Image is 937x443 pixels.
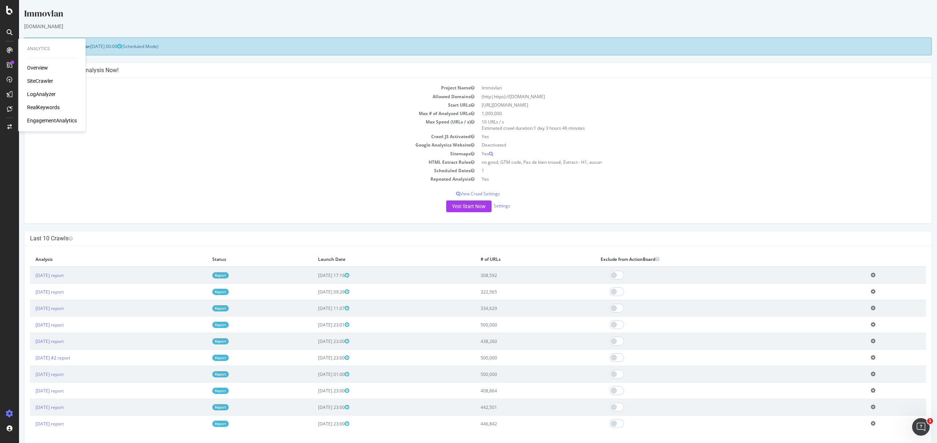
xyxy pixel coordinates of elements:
[5,7,913,23] div: Immovlan
[27,64,48,71] a: Overview
[188,252,294,267] th: Status
[456,399,576,416] td: 442,501
[299,371,330,377] span: [DATE] 01:00
[16,355,51,361] a: [DATE] #2 report
[459,109,907,118] td: 1,000,000
[5,23,913,30] div: [DOMAIN_NAME]
[576,252,846,267] th: Exclude from ActionBoard
[27,117,77,124] a: EngagementAnalytics
[5,37,913,55] div: (Scheduled Mode)
[16,289,45,295] a: [DATE] report
[11,101,459,109] td: Start URLs
[459,132,907,141] td: Yes
[459,149,907,158] td: Yes
[456,300,576,317] td: 334,629
[11,235,907,242] h4: Last 10 Crawls
[299,421,330,427] span: [DATE] 23:00
[11,43,71,49] strong: Next Launch Scheduled for:
[11,118,459,132] td: Max Speed (URLs / s)
[27,91,56,98] a: LogAnalyzer
[456,350,576,366] td: 500,000
[16,388,45,394] a: [DATE] report
[299,322,330,328] span: [DATE] 23:01
[27,77,53,85] a: SiteCrawler
[459,92,907,101] td: (http|https)://[DOMAIN_NAME]
[456,333,576,350] td: 438,260
[11,158,459,166] td: HTML Extract Rules
[193,322,210,328] a: Report
[11,149,459,158] td: Sitemaps
[459,118,907,132] td: 10 URLs / s Estimated crawl duration:
[927,418,933,424] span: 1
[11,141,459,149] td: Google Analytics Website
[299,289,330,295] span: [DATE] 09:26
[459,141,907,149] td: Deactivated
[16,338,45,344] a: [DATE] report
[16,421,45,427] a: [DATE] report
[299,305,330,311] span: [DATE] 11:07
[193,404,210,410] a: Report
[459,166,907,175] td: 1
[456,252,576,267] th: # of URLs
[299,355,330,361] span: [DATE] 23:00
[459,175,907,183] td: Yes
[11,132,459,141] td: Crawl JS Activated
[11,175,459,183] td: Repeated Analysis
[11,109,459,118] td: Max # of Analysed URLs
[16,322,45,328] a: [DATE] report
[475,203,491,209] a: Settings
[294,252,456,267] th: Launch Date
[27,104,60,111] a: RealKeywords
[456,284,576,300] td: 322,565
[459,84,907,92] td: Immovlan
[11,166,459,175] td: Scheduled Dates
[456,416,576,432] td: 446,842
[193,338,210,344] a: Report
[456,317,576,333] td: 500,000
[299,404,330,410] span: [DATE] 23:00
[456,366,576,383] td: 500,000
[456,267,576,284] td: 308,592
[193,421,210,427] a: Report
[193,388,210,394] a: Report
[193,289,210,295] a: Report
[11,191,907,197] p: View Crawl Settings
[27,46,77,52] div: Analytics
[299,272,330,278] span: [DATE] 17:16
[16,371,45,377] a: [DATE] report
[515,125,566,131] span: 1 day 3 hours 46 minutes
[427,200,473,212] button: Yes! Start Now
[193,355,210,361] a: Report
[11,92,459,101] td: Allowed Domains
[16,272,45,278] a: [DATE] report
[912,418,930,436] iframe: Intercom live chat
[193,272,210,278] a: Report
[459,158,907,166] td: no good, GTM code, Pas de bien trouvé, Extract - H1, aucun
[71,43,102,49] span: [DATE] 00:00
[193,305,210,311] a: Report
[11,84,459,92] td: Project Name
[299,388,330,394] span: [DATE] 23:00
[16,404,45,410] a: [DATE] report
[11,67,907,74] h4: Configure your New Analysis Now!
[193,371,210,377] a: Report
[16,305,45,311] a: [DATE] report
[11,252,188,267] th: Analysis
[456,383,576,399] td: 408,864
[459,101,907,109] td: [URL][DOMAIN_NAME]
[299,338,330,344] span: [DATE] 23:00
